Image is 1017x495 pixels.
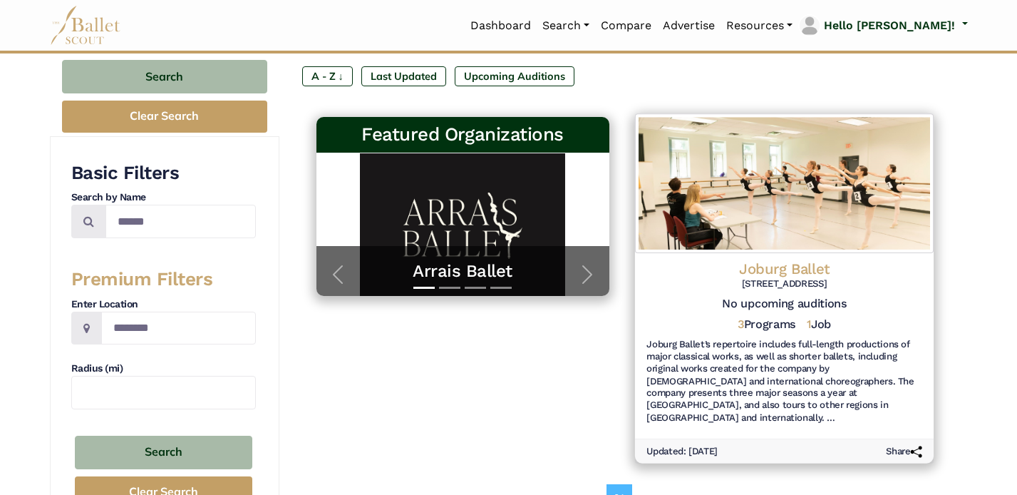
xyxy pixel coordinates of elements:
[71,297,256,312] h4: Enter Location
[721,11,798,41] a: Resources
[800,16,820,36] img: profile picture
[413,280,435,296] button: Slide 1
[634,114,933,254] img: Logo
[646,297,922,312] h5: No upcoming auditions
[75,436,252,469] button: Search
[71,161,256,185] h3: Basic Filters
[646,339,922,425] h6: Joburg Ballet’s repertoire includes full-length productions of major classical works, as well as ...
[595,11,657,41] a: Compare
[62,60,267,93] button: Search
[798,14,967,37] a: profile picture Hello [PERSON_NAME]!
[105,205,256,238] input: Search by names...
[62,101,267,133] button: Clear Search
[807,317,811,331] span: 1
[646,278,922,290] h6: [STREET_ADDRESS]
[537,11,595,41] a: Search
[737,317,795,332] h5: Programs
[71,362,256,376] h4: Radius (mi)
[361,66,446,86] label: Last Updated
[490,280,512,296] button: Slide 4
[737,317,743,331] span: 3
[646,446,718,458] h6: Updated: [DATE]
[455,66,574,86] label: Upcoming Auditions
[302,66,353,86] label: A - Z ↓
[71,190,256,205] h4: Search by Name
[439,280,460,296] button: Slide 2
[465,280,486,296] button: Slide 3
[807,317,831,332] h5: Job
[328,123,598,147] h3: Featured Organizations
[657,11,721,41] a: Advertise
[886,446,922,458] h6: Share
[646,260,922,279] h4: Joburg Ballet
[465,11,537,41] a: Dashboard
[71,267,256,292] h3: Premium Filters
[331,260,595,282] a: Arrais Ballet
[101,312,256,345] input: Location
[824,16,955,35] p: Hello [PERSON_NAME]!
